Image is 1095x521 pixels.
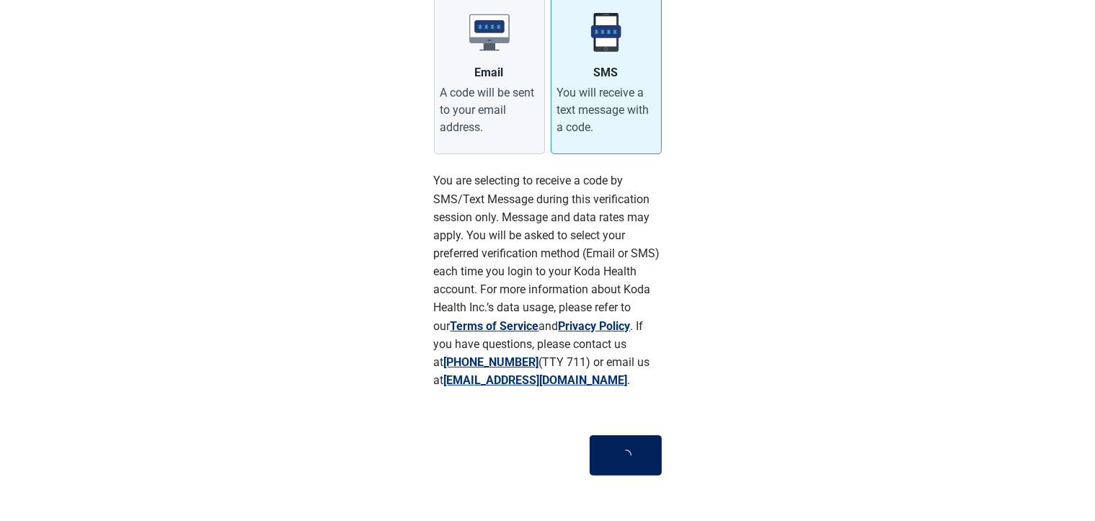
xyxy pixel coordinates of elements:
[440,84,538,136] div: A code will be sent to your email address.
[444,355,539,369] a: [PHONE_NUMBER]
[557,84,655,136] div: You will receive a text message with a code.
[475,64,504,81] div: Email
[559,319,631,333] a: Privacy Policy
[594,64,619,81] div: SMS
[444,373,628,387] a: [EMAIL_ADDRESS][DOMAIN_NAME]
[451,319,539,333] a: Terms of Service
[619,449,632,462] span: loading
[434,172,662,389] p: You are selecting to receive a code by SMS/Text Message during this verification session only. Me...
